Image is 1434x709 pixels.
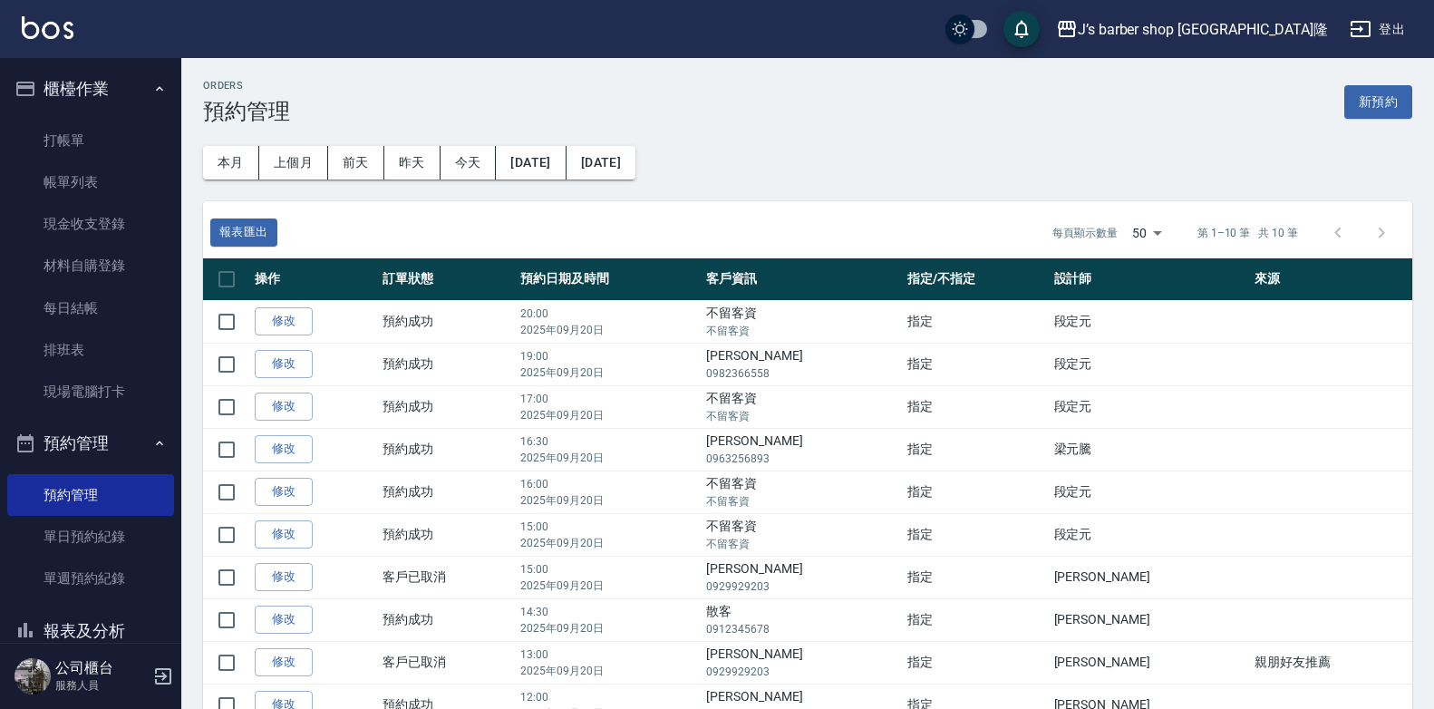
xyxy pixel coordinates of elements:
[1197,225,1298,241] p: 第 1–10 筆 共 10 筆
[1050,258,1251,301] th: 設計師
[706,323,898,339] p: 不留客資
[255,563,313,591] a: 修改
[7,329,174,371] a: 排班表
[520,604,697,620] p: 14:30
[203,80,290,92] h2: Orders
[7,558,174,599] a: 單週預約紀錄
[255,606,313,634] a: 修改
[903,300,1049,343] td: 指定
[378,641,516,684] td: 客戶已取消
[520,578,697,594] p: 2025年09月20日
[378,513,516,556] td: 預約成功
[520,322,697,338] p: 2025年09月20日
[203,99,290,124] h3: 預約管理
[903,428,1049,471] td: 指定
[1049,11,1335,48] button: J’s barber shop [GEOGRAPHIC_DATA]隆
[903,258,1049,301] th: 指定/不指定
[378,428,516,471] td: 預約成功
[520,646,697,663] p: 13:00
[1050,471,1251,513] td: 段定元
[520,535,697,551] p: 2025年09月20日
[520,689,697,705] p: 12:00
[1250,258,1412,301] th: 來源
[520,519,697,535] p: 15:00
[702,428,903,471] td: [PERSON_NAME]
[903,598,1049,641] td: 指定
[702,513,903,556] td: 不留客資
[441,146,497,180] button: 今天
[520,476,697,492] p: 16:00
[1125,209,1168,257] div: 50
[55,659,148,677] h5: 公司櫃台
[706,664,898,680] p: 0929929203
[1050,556,1251,598] td: [PERSON_NAME]
[903,556,1049,598] td: 指定
[1052,225,1118,241] p: 每頁顯示數量
[1050,598,1251,641] td: [PERSON_NAME]
[706,493,898,510] p: 不留客資
[378,471,516,513] td: 預約成功
[903,641,1049,684] td: 指定
[1050,385,1251,428] td: 段定元
[702,556,903,598] td: [PERSON_NAME]
[1050,513,1251,556] td: 段定元
[520,663,697,679] p: 2025年09月20日
[520,364,697,381] p: 2025年09月20日
[378,385,516,428] td: 預約成功
[706,578,898,595] p: 0929929203
[903,385,1049,428] td: 指定
[7,420,174,467] button: 預約管理
[7,120,174,161] a: 打帳單
[496,146,566,180] button: [DATE]
[55,677,148,694] p: 服務人員
[255,393,313,421] a: 修改
[520,561,697,578] p: 15:00
[702,385,903,428] td: 不留客資
[1250,641,1412,684] td: 親朋好友推薦
[706,536,898,552] p: 不留客資
[255,520,313,549] a: 修改
[7,474,174,516] a: 預約管理
[1344,85,1412,119] button: 新預約
[1050,343,1251,385] td: 段定元
[567,146,635,180] button: [DATE]
[1050,428,1251,471] td: 梁元騰
[210,219,277,247] button: 報表匯出
[702,343,903,385] td: [PERSON_NAME]
[255,648,313,676] a: 修改
[706,365,898,382] p: 0982366558
[328,146,384,180] button: 前天
[7,245,174,287] a: 材料自購登錄
[255,350,313,378] a: 修改
[250,258,378,301] th: 操作
[706,621,898,637] p: 0912345678
[255,435,313,463] a: 修改
[903,471,1049,513] td: 指定
[1003,11,1040,47] button: save
[7,161,174,203] a: 帳單列表
[520,407,697,423] p: 2025年09月20日
[384,146,441,180] button: 昨天
[1050,641,1251,684] td: [PERSON_NAME]
[22,16,73,39] img: Logo
[520,348,697,364] p: 19:00
[520,306,697,322] p: 20:00
[15,658,51,694] img: Person
[255,478,313,506] a: 修改
[520,492,697,509] p: 2025年09月20日
[7,371,174,413] a: 現場電腦打卡
[516,258,702,301] th: 預約日期及時間
[520,433,697,450] p: 16:30
[378,300,516,343] td: 預約成功
[520,450,697,466] p: 2025年09月20日
[702,598,903,641] td: 散客
[706,451,898,467] p: 0963256893
[520,620,697,636] p: 2025年09月20日
[7,287,174,329] a: 每日結帳
[7,65,174,112] button: 櫃檯作業
[378,598,516,641] td: 預約成功
[706,408,898,424] p: 不留客資
[378,258,516,301] th: 訂單狀態
[1344,92,1412,110] a: 新預約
